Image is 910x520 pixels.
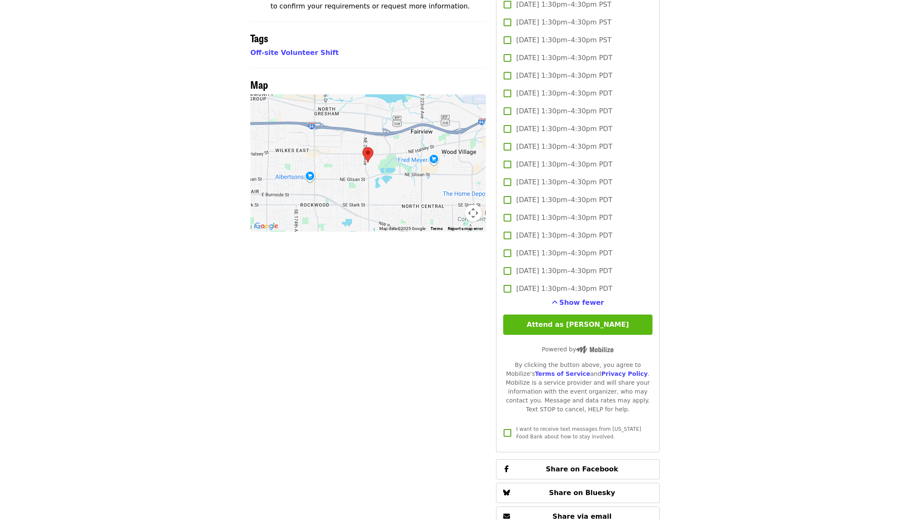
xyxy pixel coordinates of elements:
span: [DATE] 1:30pm–4:30pm PDT [516,266,612,276]
span: Powered by [542,346,614,353]
span: [DATE] 1:30pm–4:30pm PDT [516,284,612,294]
img: Google [252,221,280,232]
button: Attend as [PERSON_NAME] [503,315,652,335]
a: Privacy Policy [601,370,648,377]
div: By clicking the button above, you agree to Mobilize's and . Mobilize is a service provider and wi... [503,361,652,414]
span: Show fewer [559,298,604,307]
span: [DATE] 1:30pm–4:30pm PDT [516,106,612,116]
span: [DATE] 1:30pm–4:30pm PDT [516,230,612,241]
span: [DATE] 1:30pm–4:30pm PDT [516,142,612,152]
span: [DATE] 1:30pm–4:30pm PDT [516,248,612,258]
a: Terms (opens in new tab) [430,226,443,231]
span: [DATE] 1:30pm–4:30pm PDT [516,195,612,205]
span: Tags [250,30,268,45]
span: [DATE] 1:30pm–4:30pm PDT [516,124,612,134]
button: Map camera controls [465,205,482,222]
span: [DATE] 1:30pm–4:30pm PDT [516,71,612,81]
span: Map [250,77,268,92]
span: I want to receive text messages from [US_STATE] Food Bank about how to stay involved. [516,426,641,440]
span: [DATE] 1:30pm–4:30pm PDT [516,88,612,99]
img: Powered by Mobilize [576,346,614,353]
span: Map data ©2025 Google [379,226,425,231]
a: Terms of Service [535,370,590,377]
span: [DATE] 1:30pm–4:30pm PST [516,17,611,27]
span: [DATE] 1:30pm–4:30pm PDT [516,213,612,223]
a: Open this area in Google Maps (opens a new window) [252,221,280,232]
span: [DATE] 1:30pm–4:30pm PDT [516,177,612,187]
span: [DATE] 1:30pm–4:30pm PDT [516,53,612,63]
button: Share on Facebook [496,459,660,479]
button: See more timeslots [552,298,604,308]
a: Report a map error [448,226,483,231]
a: Off-site Volunteer Shift [250,49,339,57]
span: [DATE] 1:30pm–4:30pm PST [516,35,611,45]
button: Share on Bluesky [496,483,660,503]
span: Share on Facebook [546,465,618,473]
span: [DATE] 1:30pm–4:30pm PDT [516,159,612,170]
span: Share on Bluesky [549,489,615,497]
